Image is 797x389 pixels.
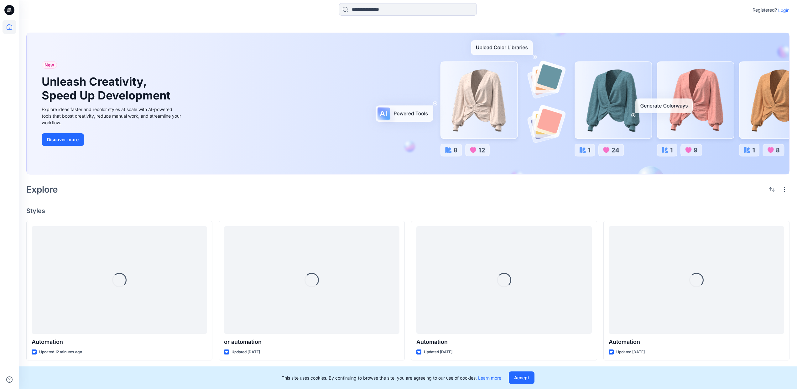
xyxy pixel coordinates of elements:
button: Accept [509,371,534,384]
p: or automation [224,338,399,346]
p: Automation [32,338,207,346]
p: Updated [DATE] [424,349,452,355]
p: Registered? [753,6,777,14]
h1: Unleash Creativity, Speed Up Development [42,75,173,102]
p: Login [778,7,789,13]
h4: Styles [26,207,789,215]
a: Discover more [42,133,183,146]
button: Discover more [42,133,84,146]
div: Explore ideas faster and recolor styles at scale with AI-powered tools that boost creativity, red... [42,106,183,126]
p: This site uses cookies. By continuing to browse the site, you are agreeing to our use of cookies. [282,375,501,381]
span: New [44,61,54,69]
p: Updated [DATE] [616,349,645,355]
p: Automation [609,338,784,346]
a: Learn more [478,375,501,381]
h2: Explore [26,184,58,194]
p: Updated [DATE] [232,349,260,355]
p: Automation [416,338,592,346]
p: Updated 12 minutes ago [39,349,82,355]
